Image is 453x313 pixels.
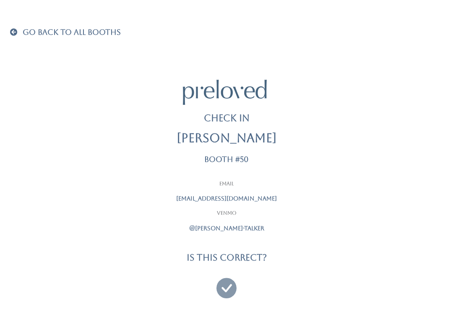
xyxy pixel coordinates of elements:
a: Go Back To All Booths [10,29,121,37]
span: Go Back To All Booths [23,28,121,37]
h4: Is this correct? [187,253,267,262]
p: @[PERSON_NAME]-talker [122,224,331,233]
p: [EMAIL_ADDRESS][DOMAIN_NAME] [122,194,331,203]
p: Venmo [122,210,331,217]
img: preloved logo [183,80,267,104]
p: Check In [204,112,250,125]
p: Booth #50 [204,155,249,164]
p: Email [122,180,331,188]
h2: [PERSON_NAME] [177,132,277,145]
